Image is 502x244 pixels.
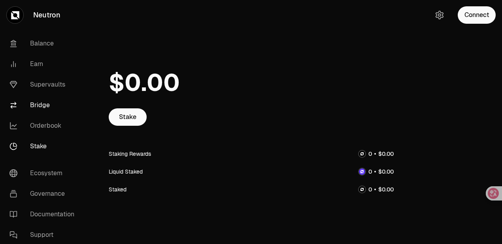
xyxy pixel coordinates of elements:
img: NTRN Logo [359,151,365,157]
div: Liquid Staked [109,168,143,176]
a: Balance [3,33,85,54]
a: Bridge [3,95,85,115]
a: Stake [109,108,147,126]
img: dNTRN Logo [359,168,365,175]
a: Governance [3,183,85,204]
a: Earn [3,54,85,74]
div: Staking Rewards [109,150,151,158]
a: Documentation [3,204,85,225]
img: NTRN Logo [359,186,365,193]
a: Orderbook [3,115,85,136]
div: Staked [109,185,126,193]
a: Supervaults [3,74,85,95]
a: Stake [3,136,85,157]
button: Connect [458,6,496,24]
a: Ecosystem [3,163,85,183]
